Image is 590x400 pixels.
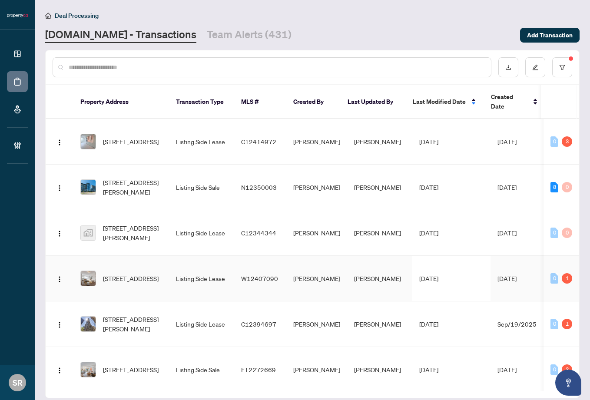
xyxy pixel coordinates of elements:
[293,183,340,191] span: [PERSON_NAME]
[555,370,581,396] button: Open asap
[73,85,169,119] th: Property Address
[562,319,572,329] div: 1
[56,185,63,192] img: Logo
[497,138,517,145] span: [DATE]
[413,97,466,106] span: Last Modified Date
[103,223,162,242] span: [STREET_ADDRESS][PERSON_NAME]
[562,273,572,284] div: 1
[241,138,276,145] span: C12414972
[550,182,558,192] div: 8
[53,271,66,285] button: Logo
[169,210,234,256] td: Listing Side Lease
[45,27,196,43] a: [DOMAIN_NAME] - Transactions
[497,366,517,374] span: [DATE]
[419,366,438,374] span: [DATE]
[347,347,412,393] td: [PERSON_NAME]
[169,85,234,119] th: Transaction Type
[550,319,558,329] div: 0
[497,274,517,282] span: [DATE]
[293,229,340,237] span: [PERSON_NAME]
[81,225,96,240] img: thumbnail-img
[550,136,558,147] div: 0
[56,367,63,374] img: Logo
[550,228,558,238] div: 0
[505,64,511,70] span: download
[56,276,63,283] img: Logo
[293,138,340,145] span: [PERSON_NAME]
[53,135,66,149] button: Logo
[559,64,565,70] span: filter
[525,57,545,77] button: edit
[293,366,340,374] span: [PERSON_NAME]
[56,321,63,328] img: Logo
[347,119,412,165] td: [PERSON_NAME]
[341,85,406,119] th: Last Updated By
[81,317,96,331] img: thumbnail-img
[207,27,292,43] a: Team Alerts (431)
[169,165,234,210] td: Listing Side Sale
[347,301,412,347] td: [PERSON_NAME]
[419,229,438,237] span: [DATE]
[419,274,438,282] span: [DATE]
[562,182,572,192] div: 0
[562,364,572,375] div: 3
[55,12,99,20] span: Deal Processing
[45,13,51,19] span: home
[419,320,438,328] span: [DATE]
[562,136,572,147] div: 3
[550,273,558,284] div: 0
[527,28,573,42] span: Add Transaction
[56,230,63,237] img: Logo
[13,377,23,389] span: SR
[241,320,276,328] span: C12394697
[241,366,276,374] span: E12272669
[81,180,96,195] img: thumbnail-img
[53,317,66,331] button: Logo
[532,64,538,70] span: edit
[484,85,545,119] th: Created Date
[241,274,278,282] span: W12407090
[234,85,286,119] th: MLS #
[497,183,517,191] span: [DATE]
[81,271,96,286] img: thumbnail-img
[406,85,484,119] th: Last Modified Date
[169,347,234,393] td: Listing Side Sale
[169,256,234,301] td: Listing Side Lease
[103,274,159,283] span: [STREET_ADDRESS]
[81,134,96,149] img: thumbnail-img
[53,180,66,194] button: Logo
[562,228,572,238] div: 0
[7,13,28,18] img: logo
[347,210,412,256] td: [PERSON_NAME]
[169,119,234,165] td: Listing Side Lease
[103,365,159,374] span: [STREET_ADDRESS]
[293,320,340,328] span: [PERSON_NAME]
[552,57,572,77] button: filter
[497,229,517,237] span: [DATE]
[81,362,96,377] img: thumbnail-img
[241,183,277,191] span: N12350003
[347,165,412,210] td: [PERSON_NAME]
[56,139,63,146] img: Logo
[419,183,438,191] span: [DATE]
[103,178,162,197] span: [STREET_ADDRESS][PERSON_NAME]
[103,137,159,146] span: [STREET_ADDRESS]
[169,301,234,347] td: Listing Side Lease
[550,364,558,375] div: 0
[293,274,340,282] span: [PERSON_NAME]
[491,92,527,111] span: Created Date
[419,138,438,145] span: [DATE]
[53,363,66,377] button: Logo
[497,320,537,328] span: Sep/19/2025
[241,229,276,237] span: C12344344
[53,226,66,240] button: Logo
[520,28,580,43] button: Add Transaction
[347,256,412,301] td: [PERSON_NAME]
[286,85,341,119] th: Created By
[103,314,162,334] span: [STREET_ADDRESS][PERSON_NAME]
[498,57,518,77] button: download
